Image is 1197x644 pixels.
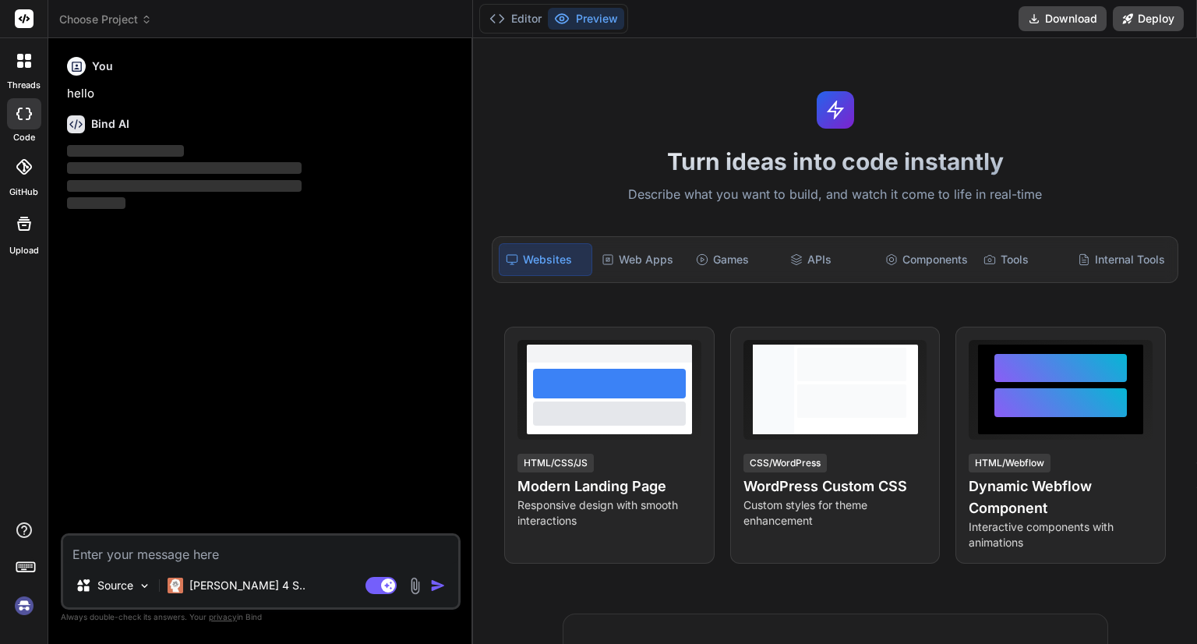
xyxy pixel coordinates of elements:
[969,476,1153,519] h4: Dynamic Webflow Component
[743,454,827,472] div: CSS/WordPress
[67,145,184,157] span: ‌
[743,476,927,497] h4: WordPress Custom CSS
[969,454,1050,472] div: HTML/Webflow
[499,243,591,276] div: Websites
[7,79,41,92] label: threads
[517,454,594,472] div: HTML/CSS/JS
[483,8,548,30] button: Editor
[406,577,424,595] img: attachment
[67,180,302,192] span: ‌
[1072,243,1171,276] div: Internal Tools
[517,476,701,497] h4: Modern Landing Page
[977,243,1068,276] div: Tools
[430,578,446,593] img: icon
[59,12,152,27] span: Choose Project
[1019,6,1107,31] button: Download
[1113,6,1184,31] button: Deploy
[92,58,113,74] h6: You
[879,243,974,276] div: Components
[67,162,302,174] span: ‌
[61,610,461,625] p: Always double-check its answers. Your in Bind
[9,186,38,199] label: GitHub
[517,497,701,529] p: Responsive design with smooth interactions
[67,85,457,103] p: hello
[482,185,1188,205] p: Describe what you want to build, and watch it come to life in real-time
[690,243,781,276] div: Games
[91,116,129,132] h6: Bind AI
[189,578,305,593] p: [PERSON_NAME] 4 S..
[138,579,151,593] img: Pick Models
[595,243,687,276] div: Web Apps
[548,8,624,30] button: Preview
[743,497,927,529] p: Custom styles for theme enhancement
[784,243,875,276] div: APIs
[67,197,125,209] span: ‌
[168,578,183,593] img: Claude 4 Sonnet
[9,244,39,257] label: Upload
[13,131,35,144] label: code
[969,519,1153,550] p: Interactive components with animations
[209,612,237,621] span: privacy
[482,147,1188,175] h1: Turn ideas into code instantly
[97,578,133,593] p: Source
[11,593,37,619] img: signin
